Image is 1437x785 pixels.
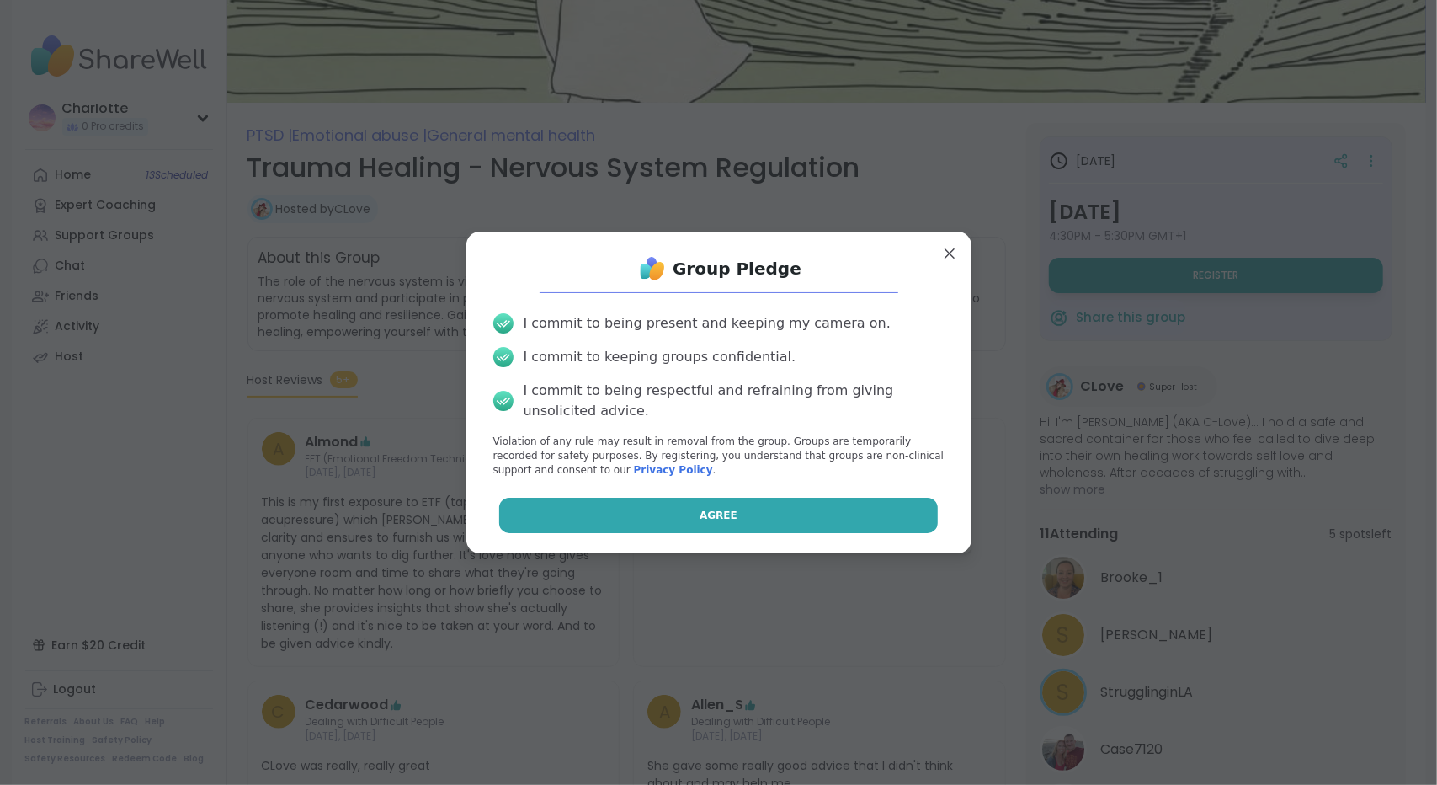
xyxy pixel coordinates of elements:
div: I commit to being respectful and refraining from giving unsolicited advice. [524,381,945,421]
a: Privacy Policy [634,464,713,476]
p: Violation of any rule may result in removal from the group. Groups are temporarily recorded for s... [493,435,945,477]
img: ShareWell Logo [636,252,669,286]
div: I commit to keeping groups confidential. [524,347,796,367]
span: Agree [700,508,737,523]
button: Agree [499,498,938,533]
h1: Group Pledge [673,257,801,280]
div: I commit to being present and keeping my camera on. [524,313,891,334]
